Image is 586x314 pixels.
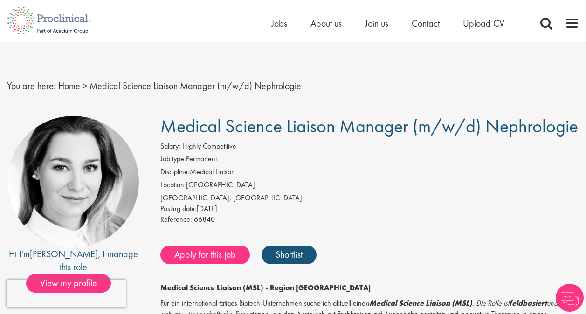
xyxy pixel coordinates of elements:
a: View my profile [26,276,120,288]
li: [GEOGRAPHIC_DATA] [160,180,579,193]
span: You are here: [7,80,56,92]
a: breadcrumb link [58,80,80,92]
label: Location: [160,180,186,191]
span: Highly Competitive [182,141,236,151]
div: [GEOGRAPHIC_DATA], [GEOGRAPHIC_DATA] [160,193,579,204]
li: Permanent [160,154,579,167]
strong: Medical Science Liaison (MSL) [369,298,472,308]
a: Apply for this job [160,246,250,264]
strong: feldbasiert [509,298,547,308]
label: Reference: [160,214,192,225]
span: 66840 [194,214,215,224]
div: [DATE] [160,204,579,214]
label: Discipline: [160,167,190,177]
a: Shortlist [262,246,317,264]
strong: Medical Science Liaison (MSL) - Region [GEOGRAPHIC_DATA] [160,283,371,293]
a: Contact [412,17,440,29]
a: [PERSON_NAME] [30,248,98,260]
img: imeage of recruiter Greta Prestel [7,116,139,247]
a: Join us [365,17,388,29]
a: Jobs [271,17,287,29]
iframe: reCAPTCHA [7,280,126,307]
div: Hi I'm , I manage this role [7,247,139,274]
span: > [83,80,87,92]
span: Medical Science Liaison Manager (m/w/d) Nephrologie [90,80,301,92]
span: Posting date: [160,204,197,213]
a: Upload CV [463,17,504,29]
li: Medical Liaison [160,167,579,180]
span: Medical Science Liaison Manager (m/w/d) Nephrologie [160,114,578,138]
a: About us [310,17,342,29]
label: Salary: [160,141,180,152]
img: Chatbot [556,284,584,312]
label: Job type: [160,154,186,164]
span: View my profile [26,274,111,293]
